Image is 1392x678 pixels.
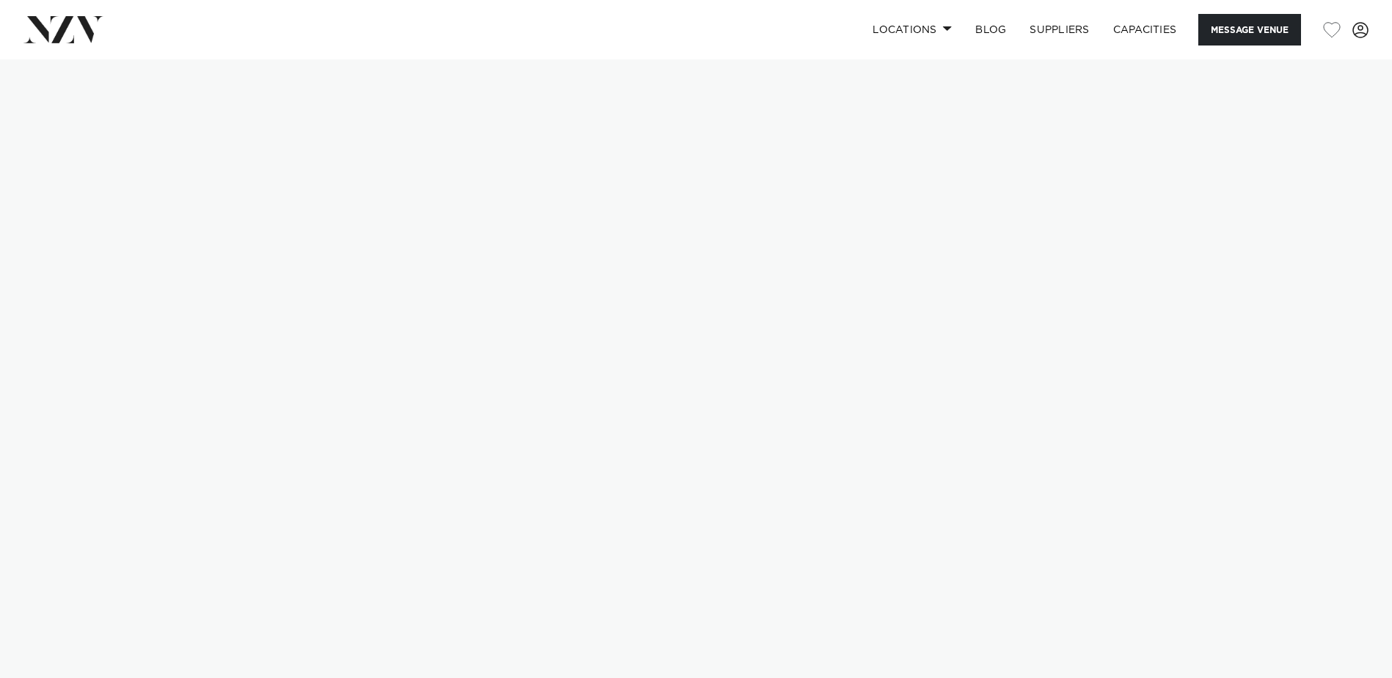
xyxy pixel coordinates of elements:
a: Capacities [1101,14,1189,45]
img: nzv-logo.png [23,16,103,43]
a: Locations [861,14,963,45]
button: Message Venue [1198,14,1301,45]
a: SUPPLIERS [1018,14,1101,45]
a: BLOG [963,14,1018,45]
